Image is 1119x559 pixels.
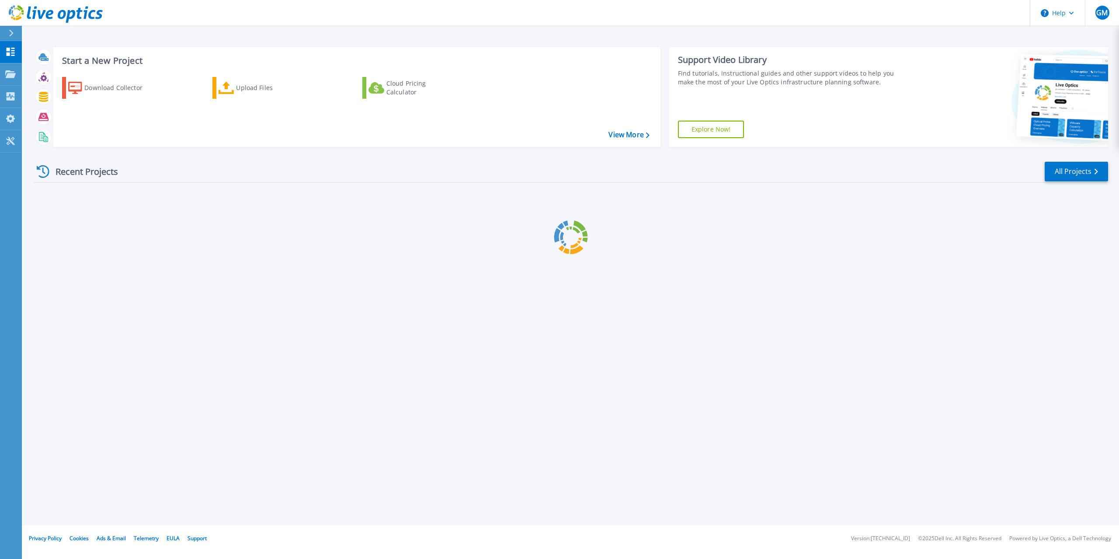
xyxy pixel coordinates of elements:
span: GM [1096,9,1108,16]
div: Find tutorials, instructional guides and other support videos to help you make the most of your L... [678,69,905,87]
h3: Start a New Project [62,56,649,66]
a: Download Collector [62,77,160,99]
li: © 2025 Dell Inc. All Rights Reserved [918,536,1001,542]
div: Download Collector [84,79,154,97]
a: Cookies [70,535,89,542]
a: Cloud Pricing Calculator [362,77,460,99]
li: Powered by Live Optics, a Dell Technology [1009,536,1111,542]
li: Version: [TECHNICAL_ID] [851,536,910,542]
a: Upload Files [212,77,310,99]
div: Support Video Library [678,54,905,66]
a: Ads & Email [97,535,126,542]
a: EULA [167,535,180,542]
a: All Projects [1045,162,1108,181]
a: Support [188,535,207,542]
a: Explore Now! [678,121,744,138]
div: Cloud Pricing Calculator [386,79,456,97]
a: Telemetry [134,535,159,542]
div: Recent Projects [34,161,130,182]
a: View More [608,131,649,139]
div: Upload Files [236,79,306,97]
a: Privacy Policy [29,535,62,542]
